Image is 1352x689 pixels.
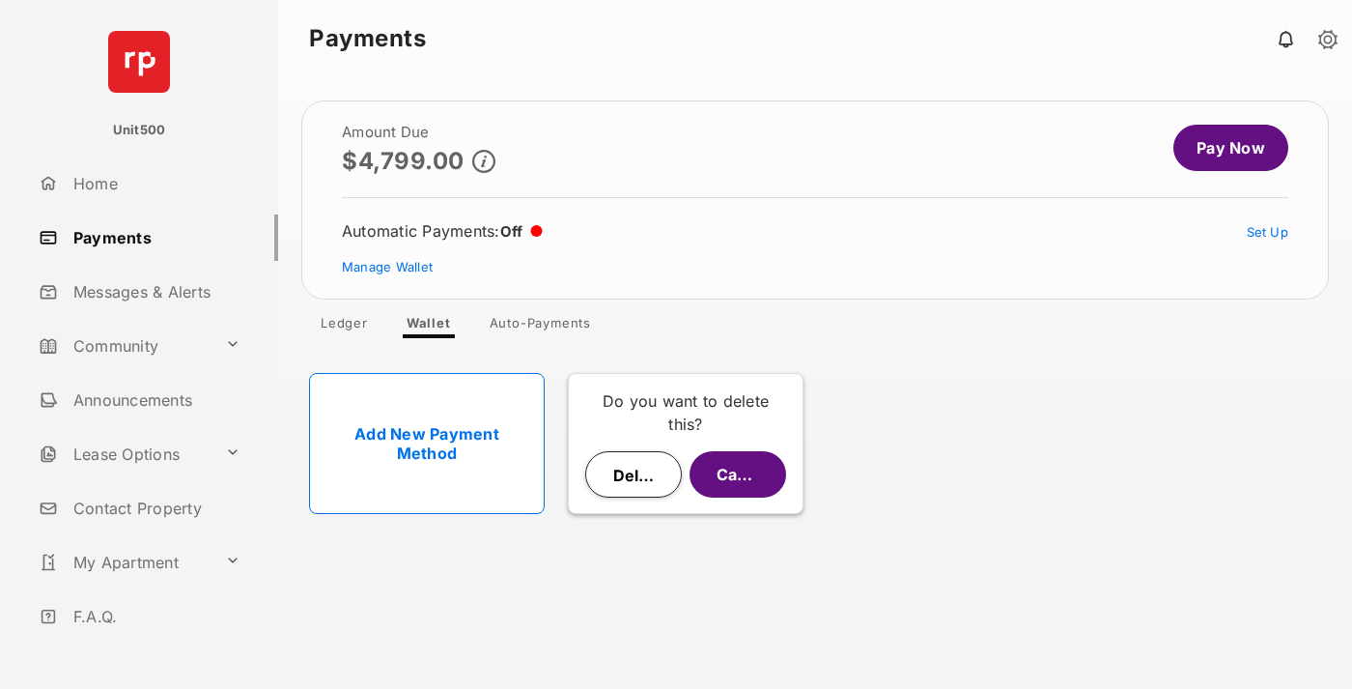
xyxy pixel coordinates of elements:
[474,315,606,338] a: Auto-Payments
[31,539,217,586] a: My Apartment
[342,259,433,274] a: Manage Wallet
[585,451,682,498] button: Delete
[1247,224,1289,240] a: Set Up
[690,451,786,498] button: Cancel
[309,27,426,50] strong: Payments
[342,125,495,140] h2: Amount Due
[31,215,278,261] a: Payments
[113,121,166,140] p: Unit500
[309,373,545,514] a: Add New Payment Method
[613,466,663,485] span: Delete
[342,221,543,241] div: Automatic Payments :
[305,315,383,338] a: Ledger
[31,485,278,531] a: Contact Property
[500,222,523,241] span: Off
[391,315,466,338] a: Wallet
[31,269,278,315] a: Messages & Alerts
[584,389,787,436] p: Do you want to delete this?
[717,465,769,484] span: Cancel
[31,160,278,207] a: Home
[31,323,217,369] a: Community
[31,431,217,477] a: Lease Options
[342,148,465,174] p: $4,799.00
[108,31,170,93] img: svg+xml;base64,PHN2ZyB4bWxucz0iaHR0cDovL3d3dy53My5vcmcvMjAwMC9zdmciIHdpZHRoPSI2NCIgaGVpZ2h0PSI2NC...
[31,593,278,640] a: F.A.Q.
[31,377,278,423] a: Announcements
